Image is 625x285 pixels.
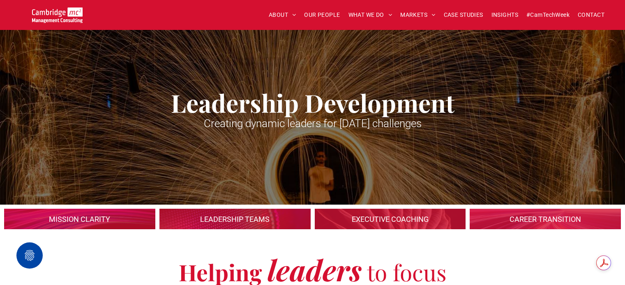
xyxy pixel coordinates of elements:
[470,209,621,229] a: Leadership Development | Cambridge Management Consulting
[300,9,344,21] a: OUR PEOPLE
[171,86,454,119] span: Leadership Development
[487,9,522,21] a: INSIGHTS
[265,9,300,21] a: ABOUT
[344,9,397,21] a: WHAT WE DO
[32,9,83,17] a: Your Business Transformed | Cambridge Management Consulting
[522,9,574,21] a: #CamTechWeek
[574,9,609,21] a: CONTACT
[396,9,439,21] a: MARKETS
[440,9,487,21] a: CASE STUDIES
[204,117,422,130] span: Creating dynamic leaders for [DATE] challenges
[315,209,466,229] a: Leadership Development | Cambridge Management Consulting
[4,209,155,229] a: Leadership Development | Cambridge Management Consulting
[32,7,83,23] img: Cambridge MC Logo
[159,209,311,229] a: Leadership Development | Cambridge Management Consulting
